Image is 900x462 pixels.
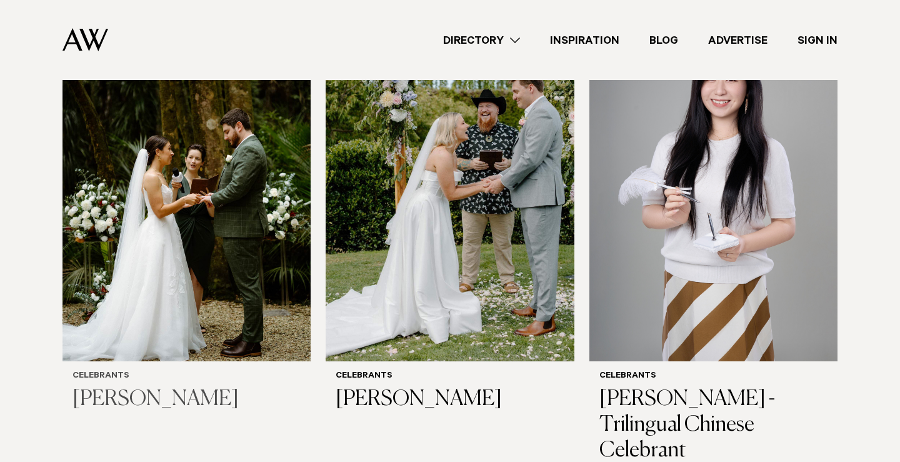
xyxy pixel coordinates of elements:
[599,371,827,382] h6: Celebrants
[693,32,782,49] a: Advertise
[62,28,108,51] img: Auckland Weddings Logo
[326,28,574,423] a: Auckland Weddings Celebrants | Lee Weir Celebrants [PERSON_NAME]
[72,387,301,413] h3: [PERSON_NAME]
[62,28,311,423] a: Auckland Weddings Celebrants | Yvette Reid Celebrants [PERSON_NAME]
[428,32,535,49] a: Directory
[326,28,574,361] img: Auckland Weddings Celebrants | Lee Weir
[535,32,634,49] a: Inspiration
[72,371,301,382] h6: Celebrants
[336,371,564,382] h6: Celebrants
[62,28,311,361] img: Auckland Weddings Celebrants | Yvette Reid
[589,28,837,361] img: Auckland Weddings Celebrants | Melody Kee - Trilingual Chinese Celebrant
[634,32,693,49] a: Blog
[336,387,564,413] h3: [PERSON_NAME]
[782,32,852,49] a: Sign In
